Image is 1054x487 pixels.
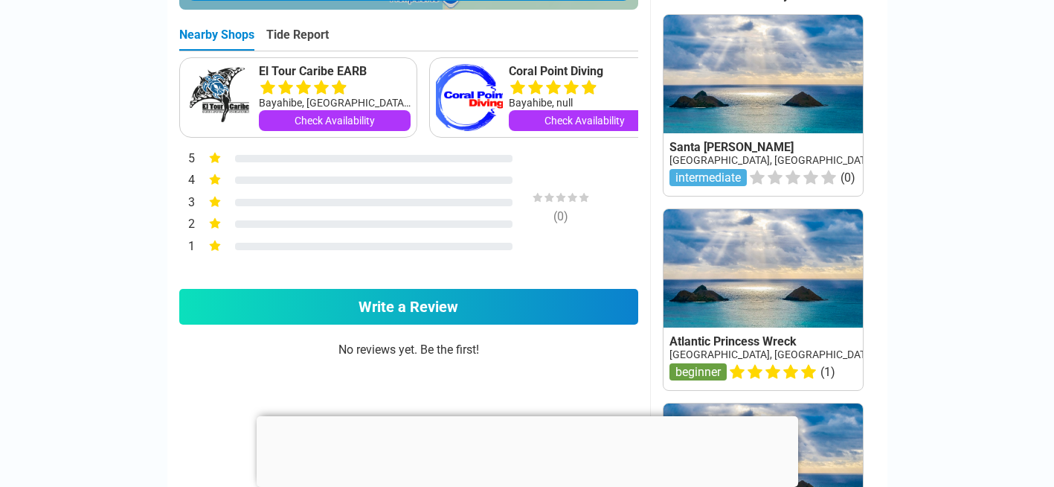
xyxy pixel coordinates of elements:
[509,64,661,79] a: Coral Point Diving
[186,64,253,131] img: El Tour Caribe EARB
[179,28,254,51] div: Nearby Shops
[436,64,503,131] img: Coral Point Diving
[266,28,329,51] div: Tide Report
[509,110,661,131] a: Check Availability
[259,110,411,131] a: Check Availability
[179,238,196,257] div: 1
[748,15,1039,217] iframe: Sign in with Google Dialog
[179,171,196,191] div: 4
[259,95,411,110] div: Bayahibe, [GEOGRAPHIC_DATA], null
[179,194,196,213] div: 3
[179,215,196,235] div: 2
[179,150,196,169] div: 5
[669,154,997,166] a: [GEOGRAPHIC_DATA], [GEOGRAPHIC_DATA] and [GEOGRAPHIC_DATA]
[179,343,638,431] div: No reviews yet. Be the first!
[509,95,661,110] div: Bayahibe, null
[179,289,638,325] a: Write a Review
[505,209,617,223] div: ( 0 )
[259,64,411,79] a: El Tour Caribe EARB
[257,416,798,483] iframe: Advertisement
